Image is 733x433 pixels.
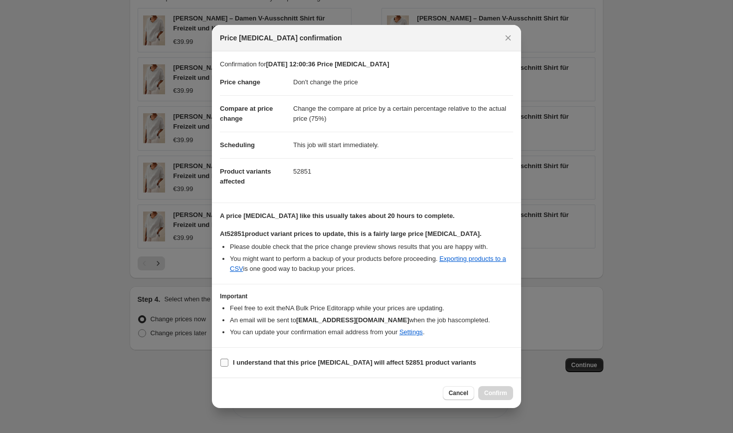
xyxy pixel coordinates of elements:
[296,316,409,324] b: [EMAIL_ADDRESS][DOMAIN_NAME]
[501,31,515,45] button: Close
[220,59,513,69] p: Confirmation for
[220,292,513,300] h3: Important
[443,386,474,400] button: Cancel
[220,78,260,86] span: Price change
[293,158,513,185] dd: 52851
[220,141,255,149] span: Scheduling
[220,212,455,219] b: A price [MEDICAL_DATA] like this usually takes about 20 hours to complete.
[293,132,513,158] dd: This job will start immediately.
[293,69,513,95] dd: Don't change the price
[220,230,482,237] b: At 52851 product variant prices to update, this is a fairly large price [MEDICAL_DATA].
[230,254,513,274] li: You might want to perform a backup of your products before proceeding. is one good way to backup ...
[449,389,468,397] span: Cancel
[293,95,513,132] dd: Change the compare at price by a certain percentage relative to the actual price (75%)
[266,60,389,68] b: [DATE] 12:00:36 Price [MEDICAL_DATA]
[233,359,476,366] b: I understand that this price [MEDICAL_DATA] will affect 52851 product variants
[230,242,513,252] li: Please double check that the price change preview shows results that you are happy with.
[230,303,513,313] li: Feel free to exit the NA Bulk Price Editor app while your prices are updating.
[220,168,271,185] span: Product variants affected
[230,255,506,272] a: Exporting products to a CSV
[220,33,342,43] span: Price [MEDICAL_DATA] confirmation
[220,105,273,122] span: Compare at price change
[230,327,513,337] li: You can update your confirmation email address from your .
[399,328,423,336] a: Settings
[230,315,513,325] li: An email will be sent to when the job has completed .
